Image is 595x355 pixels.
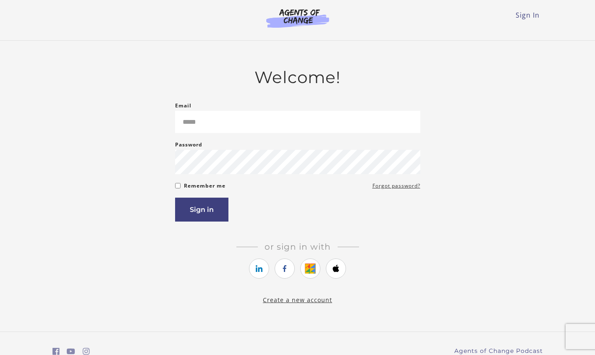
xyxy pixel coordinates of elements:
[175,68,420,87] h2: Welcome!
[275,258,295,279] a: https://courses.thinkific.com/users/auth/facebook?ss%5Breferral%5D=&ss%5Buser_return_to%5D=&ss%5B...
[258,242,338,252] span: Or sign in with
[257,8,338,28] img: Agents of Change Logo
[175,140,202,150] label: Password
[404,118,414,128] keeper-lock: Open Keeper Popup
[326,258,346,279] a: https://courses.thinkific.com/users/auth/apple?ss%5Breferral%5D=&ss%5Buser_return_to%5D=&ss%5Bvis...
[300,258,320,279] a: https://courses.thinkific.com/users/auth/google?ss%5Breferral%5D=&ss%5Buser_return_to%5D=&ss%5Bvi...
[263,296,332,304] a: Create a new account
[175,198,228,222] button: Sign in
[249,258,269,279] a: https://courses.thinkific.com/users/auth/linkedin?ss%5Breferral%5D=&ss%5Buser_return_to%5D=&ss%5B...
[184,181,225,191] label: Remember me
[516,10,540,20] a: Sign In
[372,181,420,191] a: Forgot password?
[175,101,191,111] label: Email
